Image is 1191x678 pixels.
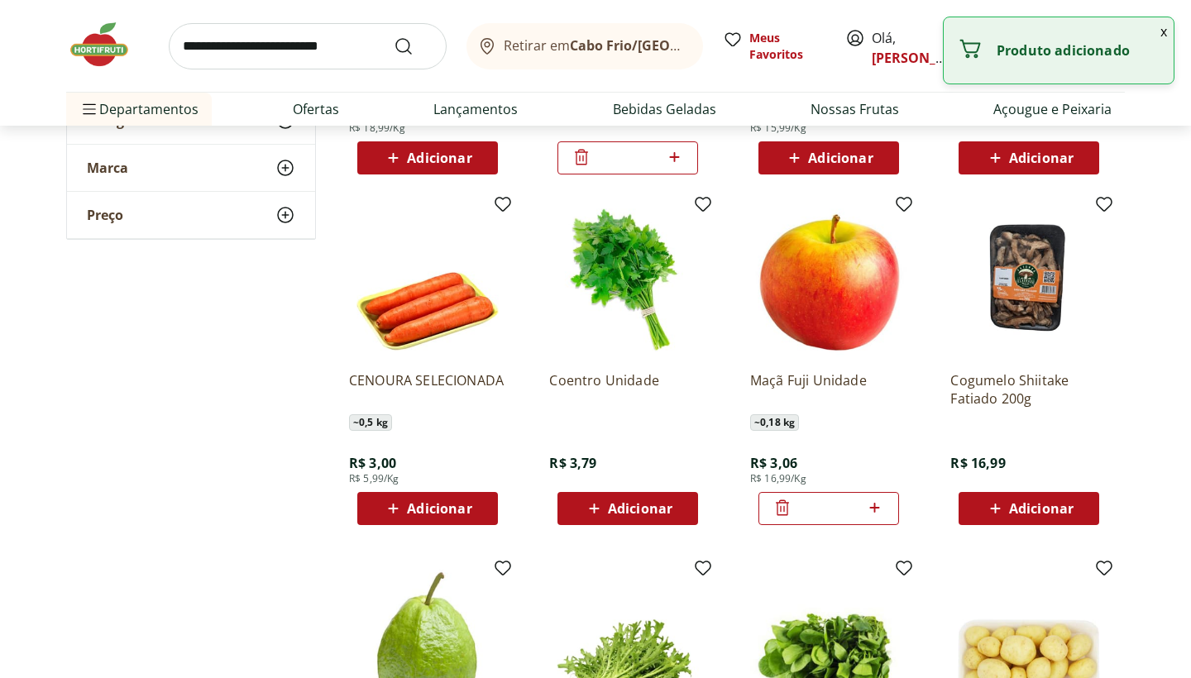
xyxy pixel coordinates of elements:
[79,89,99,129] button: Menu
[549,371,706,408] a: Coentro Unidade
[997,42,1160,59] p: Produto adicionado
[950,371,1107,408] a: Cogumelo Shiitake Fatiado 200g
[872,28,945,68] span: Olá,
[749,30,825,63] span: Meus Favoritos
[87,160,128,176] span: Marca
[570,36,774,55] b: Cabo Frio/[GEOGRAPHIC_DATA]
[433,99,518,119] a: Lançamentos
[504,38,686,53] span: Retirar em
[872,49,979,67] a: [PERSON_NAME]
[349,472,399,485] span: R$ 5,99/Kg
[349,414,392,431] span: ~ 0,5 kg
[750,371,907,408] a: Maçã Fuji Unidade
[549,454,596,472] span: R$ 3,79
[349,454,396,472] span: R$ 3,00
[349,201,506,358] img: CENOURA SELECIONADA
[357,141,498,174] button: Adicionar
[357,492,498,525] button: Adicionar
[750,454,797,472] span: R$ 3,06
[950,201,1107,358] img: Cogumelo Shiitake Fatiado 200g
[750,472,806,485] span: R$ 16,99/Kg
[808,151,873,165] span: Adicionar
[959,492,1099,525] button: Adicionar
[293,99,339,119] a: Ofertas
[66,20,149,69] img: Hortifruti
[750,122,806,135] span: R$ 15,99/Kg
[613,99,716,119] a: Bebidas Geladas
[557,492,698,525] button: Adicionar
[67,145,315,191] button: Marca
[169,23,447,69] input: search
[87,207,123,223] span: Preço
[1009,151,1074,165] span: Adicionar
[407,502,471,515] span: Adicionar
[950,454,1005,472] span: R$ 16,99
[407,151,471,165] span: Adicionar
[349,371,506,408] a: CENOURA SELECIONADA
[758,141,899,174] button: Adicionar
[466,23,703,69] button: Retirar emCabo Frio/[GEOGRAPHIC_DATA]
[750,201,907,358] img: Maçã Fuji Unidade
[993,99,1112,119] a: Açougue e Peixaria
[811,99,899,119] a: Nossas Frutas
[67,192,315,238] button: Preço
[79,89,198,129] span: Departamentos
[394,36,433,56] button: Submit Search
[750,414,799,431] span: ~ 0,18 kg
[349,122,405,135] span: R$ 18,99/Kg
[608,502,672,515] span: Adicionar
[1154,17,1174,45] button: Fechar notificação
[723,30,825,63] a: Meus Favoritos
[549,201,706,358] img: Coentro Unidade
[1009,502,1074,515] span: Adicionar
[959,141,1099,174] button: Adicionar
